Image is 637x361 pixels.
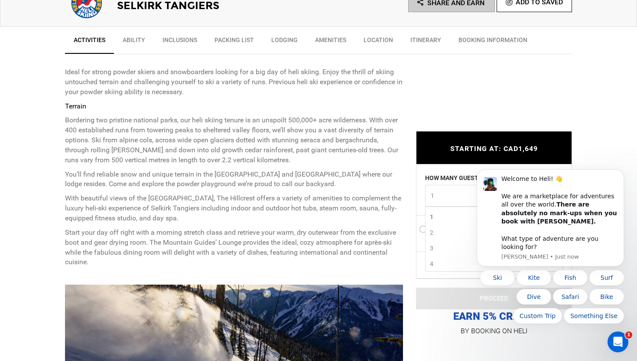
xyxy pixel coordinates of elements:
p: BY BOOKING ON HELI [416,325,572,337]
button: 1 [425,185,563,207]
a: Inclusions [154,31,206,53]
label: [DATE] - [DATE] [419,225,476,236]
button: PROCEED [416,288,572,309]
p: You’ll find reliable snow and unique terrain in the [GEOGRAPHIC_DATA] and [GEOGRAPHIC_DATA] where... [65,170,403,190]
span: STARTING AT: CAD1,649 [450,145,538,153]
span: 1 [625,331,632,338]
p: Bordering two pristine national parks, our heli skiing tenure is an unspoilt 500,000+ acre wilder... [65,115,403,165]
span: 2 [430,228,433,237]
label: HOW MANY GUESTS ARE YOU BOOKING FOR [425,174,549,185]
span: 1 [431,191,552,200]
p: Start your day off right with a morning stretch class and retrieve your warm, dry outerwear from ... [65,228,403,267]
a: Location [355,31,402,53]
a: Activities [65,31,114,54]
a: Ability [114,31,154,53]
a: Amenities [306,31,355,53]
span: 3 [430,244,433,253]
span: 1 [430,213,433,221]
a: BOOKING INFORMATION [450,31,536,53]
p: With beautiful views of the [GEOGRAPHIC_DATA], The Hillcrest offers a variety of amenities to com... [65,194,403,223]
a: Itinerary [402,31,450,53]
a: Lodging [263,31,306,53]
a: Packing List [206,31,263,53]
p: Ideal for strong powder skiers and snowboarders looking for a big day of heli skiing. Enjoy the t... [65,67,403,97]
a: View All Slots [419,261,569,269]
span: 4 [430,259,433,268]
iframe: Intercom notifications message [464,111,637,338]
strong: Terrain [65,102,86,110]
iframe: Intercom live chat [608,331,628,352]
